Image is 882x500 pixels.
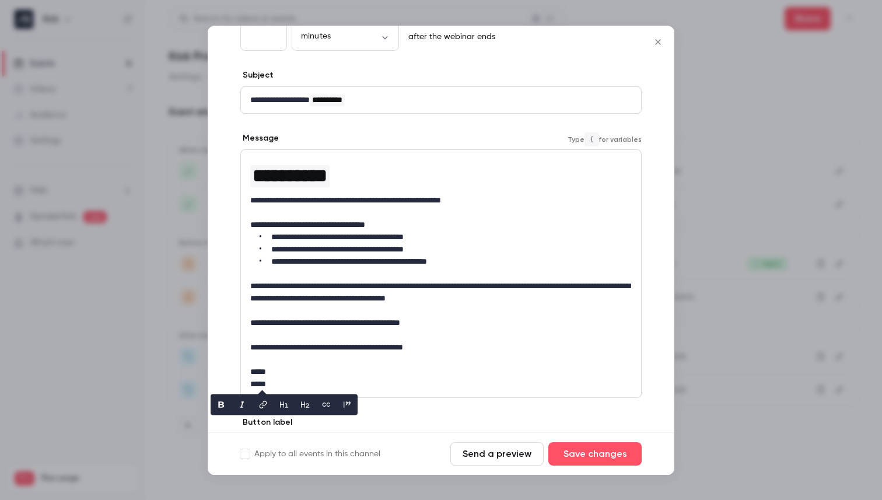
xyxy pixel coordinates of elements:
[240,132,279,144] label: Message
[240,448,380,460] label: Apply to all events in this channel
[646,30,670,54] button: Close
[254,395,272,414] button: link
[568,132,642,146] span: Type for variables
[233,395,251,414] button: italic
[292,30,399,42] div: minutes
[241,150,641,397] div: editor
[450,442,544,466] button: Send a preview
[338,395,356,414] button: blockquote
[404,31,495,43] p: after the webinar ends
[240,417,292,428] label: Button label
[548,442,642,466] button: Save changes
[584,132,598,146] code: {
[212,395,230,414] button: bold
[241,87,641,113] div: editor
[240,69,274,81] label: Subject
